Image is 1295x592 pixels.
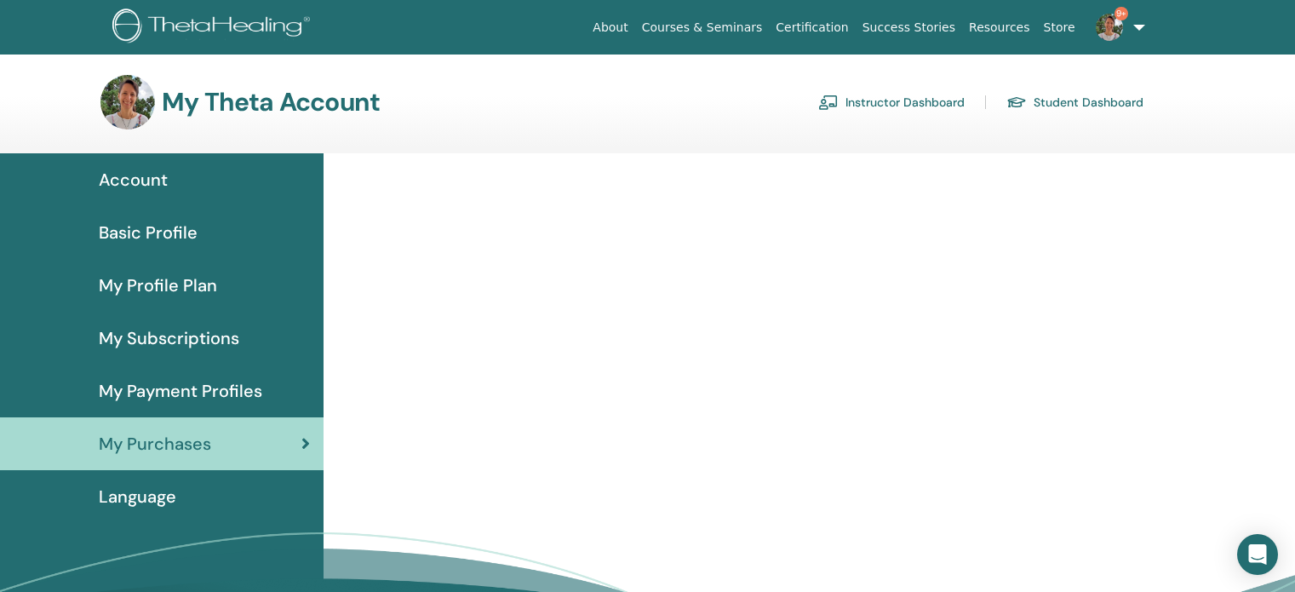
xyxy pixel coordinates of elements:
[99,220,198,245] span: Basic Profile
[100,75,155,129] img: default.jpg
[99,484,176,509] span: Language
[1006,89,1143,116] a: Student Dashboard
[818,95,839,110] img: chalkboard-teacher.svg
[586,12,634,43] a: About
[1096,14,1123,41] img: default.jpg
[818,89,965,116] a: Instructor Dashboard
[769,12,855,43] a: Certification
[1037,12,1082,43] a: Store
[962,12,1037,43] a: Resources
[99,167,168,193] span: Account
[856,12,962,43] a: Success Stories
[635,12,770,43] a: Courses & Seminars
[99,378,262,404] span: My Payment Profiles
[99,325,239,351] span: My Subscriptions
[99,431,211,457] span: My Purchases
[112,9,316,47] img: logo.png
[1237,534,1278,575] div: Open Intercom Messenger
[1006,95,1027,110] img: graduation-cap.svg
[99,273,217,298] span: My Profile Plan
[1115,7,1128,20] span: 9+
[162,87,380,118] h3: My Theta Account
